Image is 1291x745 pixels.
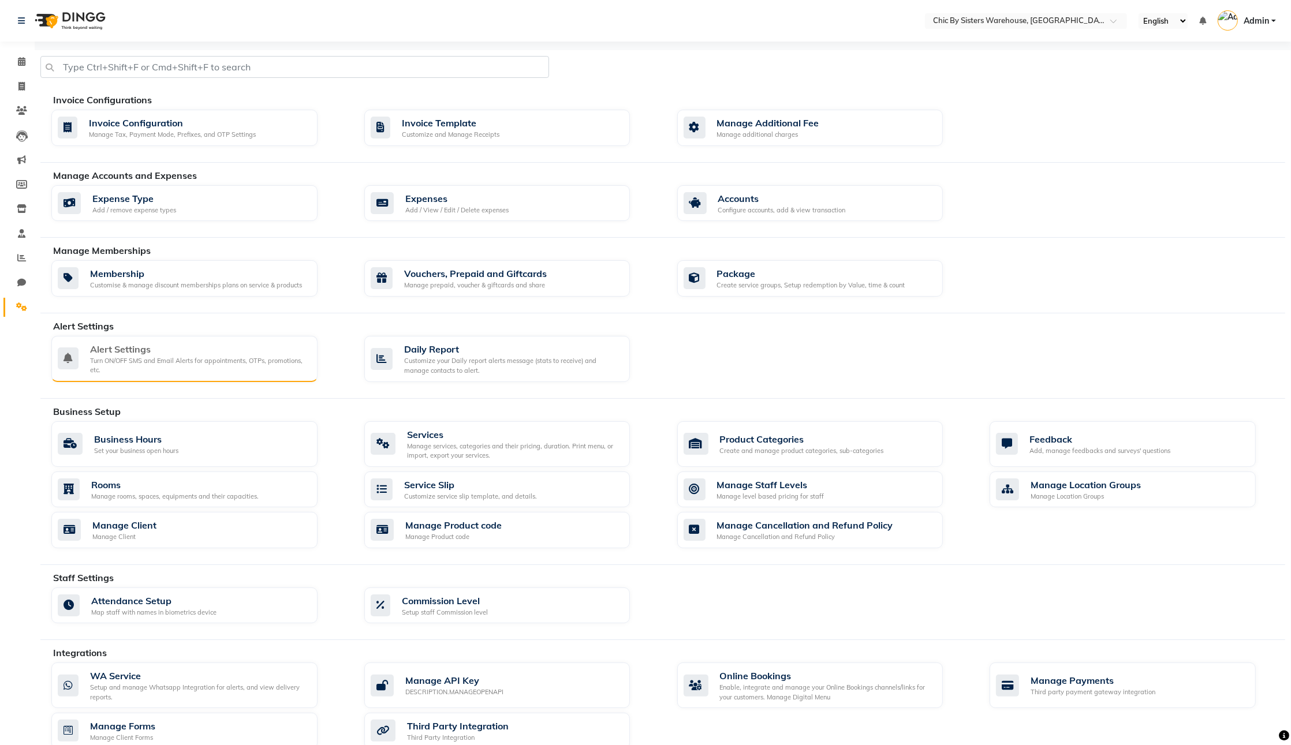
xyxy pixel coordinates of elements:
[51,336,347,382] a: Alert SettingsTurn ON/OFF SMS and Email Alerts for appointments, OTPs, promotions, etc.
[718,205,846,215] div: Configure accounts, add & view transaction
[91,492,259,501] div: Manage rooms, spaces, equipments and their capacities.
[677,512,973,548] a: Manage Cancellation and Refund PolicyManage Cancellation and Refund Policy
[1031,687,1155,697] div: Third party payment gateway integration
[1029,432,1170,446] div: Feedback
[364,185,660,222] a: ExpensesAdd / View / Edit / Delete expenses
[677,421,973,467] a: Product CategoriesCreate and manage product categories, sub-categories
[717,280,905,290] div: Create service groups, Setup redemption by Value, time & count
[402,594,488,608] div: Commission Level
[89,130,256,140] div: Manage Tax, Payment Mode, Prefixes, and OTP Settings
[51,421,347,467] a: Business HoursSet your business open hours
[92,205,176,215] div: Add / remove expense types
[92,532,156,542] div: Manage Client
[990,662,1285,708] a: Manage PaymentsThird party payment gateway integration
[51,260,347,297] a: MembershipCustomise & manage discount memberships plans on service & products
[405,192,509,205] div: Expenses
[990,471,1285,508] a: Manage Location GroupsManage Location Groups
[404,492,537,501] div: Customize service slip template, and details.
[90,669,308,683] div: WA Service
[90,733,155,743] div: Manage Client Forms
[90,342,308,356] div: Alert Settings
[717,518,893,532] div: Manage Cancellation and Refund Policy
[717,532,893,542] div: Manage Cancellation and Refund Policy
[718,192,846,205] div: Accounts
[717,130,819,140] div: Manage additional charges
[404,478,537,492] div: Service Slip
[720,432,884,446] div: Product Categories
[720,669,934,683] div: Online Bookings
[677,110,973,146] a: Manage Additional FeeManage additional charges
[1031,673,1155,687] div: Manage Payments
[405,518,502,532] div: Manage Product code
[51,471,347,508] a: RoomsManage rooms, spaces, equipments and their capacities.
[1218,10,1238,31] img: Admin
[51,512,347,548] a: Manage ClientManage Client
[89,116,256,130] div: Invoice Configuration
[40,56,549,78] input: Type Ctrl+Shift+F or Cmd+Shift+F to search
[92,518,156,532] div: Manage Client
[90,719,155,733] div: Manage Forms
[94,446,178,456] div: Set your business open hours
[405,532,502,542] div: Manage Product code
[364,471,660,508] a: Service SlipCustomize service slip template, and details.
[29,5,109,37] img: logo
[720,446,884,456] div: Create and manage product categories, sub-categories
[404,280,547,290] div: Manage prepaid, voucher & giftcards and share
[92,192,176,205] div: Expense Type
[1031,492,1141,501] div: Manage Location Groups
[407,719,509,733] div: Third Party Integration
[404,342,621,356] div: Daily Report
[51,185,347,222] a: Expense TypeAdd / remove expense types
[677,662,973,708] a: Online BookingsEnable, integrate and manage your Online Bookings channels/links for your customer...
[94,432,178,446] div: Business Hours
[364,512,660,548] a: Manage Product codeManage Product code
[407,733,509,743] div: Third Party Integration
[717,478,824,492] div: Manage Staff Levels
[717,267,905,280] div: Package
[1031,478,1141,492] div: Manage Location Groups
[364,662,660,708] a: Manage API KeyDESCRIPTION.MANAGEOPENAPI
[407,428,621,441] div: Services
[364,110,660,146] a: Invoice TemplateCustomize and Manage Receipts
[91,478,259,492] div: Rooms
[364,336,660,382] a: Daily ReportCustomize your Daily report alerts message (stats to receive) and manage contacts to ...
[90,267,302,280] div: Membership
[677,471,973,508] a: Manage Staff LevelsManage level based pricing for staff
[405,205,509,215] div: Add / View / Edit / Delete expenses
[677,185,973,222] a: AccountsConfigure accounts, add & view transaction
[720,683,934,702] div: Enable, integrate and manage your Online Bookings channels/links for your customers. Manage Digit...
[90,683,308,702] div: Setup and manage Whatsapp Integration for alerts, and view delivery reports.
[90,356,308,375] div: Turn ON/OFF SMS and Email Alerts for appointments, OTPs, promotions, etc.
[405,673,503,687] div: Manage API Key
[717,492,824,501] div: Manage level based pricing for staff
[364,260,660,297] a: Vouchers, Prepaid and GiftcardsManage prepaid, voucher & giftcards and share
[1029,446,1170,456] div: Add, manage feedbacks and surveys' questions
[402,116,499,130] div: Invoice Template
[90,280,302,290] div: Customise & manage discount memberships plans on service & products
[717,116,819,130] div: Manage Additional Fee
[402,608,488,617] div: Setup staff Commission level
[51,662,347,708] a: WA ServiceSetup and manage Whatsapp Integration for alerts, and view delivery reports.
[91,594,217,608] div: Attendance Setup
[677,260,973,297] a: PackageCreate service groups, Setup redemption by Value, time & count
[990,421,1285,467] a: FeedbackAdd, manage feedbacks and surveys' questions
[364,587,660,624] a: Commission LevelSetup staff Commission level
[1244,15,1269,27] span: Admin
[407,441,621,461] div: Manage services, categories and their pricing, duration. Print menu, or import, export your servi...
[364,421,660,467] a: ServicesManage services, categories and their pricing, duration. Print menu, or import, export yo...
[404,356,621,375] div: Customize your Daily report alerts message (stats to receive) and manage contacts to alert.
[404,267,547,280] div: Vouchers, Prepaid and Giftcards
[402,130,499,140] div: Customize and Manage Receipts
[405,687,503,697] div: DESCRIPTION.MANAGEOPENAPI
[51,110,347,146] a: Invoice ConfigurationManage Tax, Payment Mode, Prefixes, and OTP Settings
[51,587,347,624] a: Attendance SetupMap staff with names in biometrics device
[91,608,217,617] div: Map staff with names in biometrics device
